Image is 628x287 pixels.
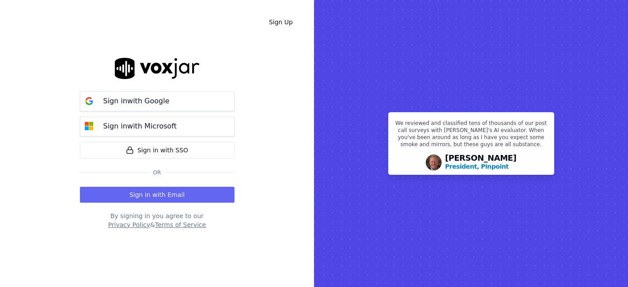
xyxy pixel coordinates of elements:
[80,117,235,136] button: Sign inwith Microsoft
[445,154,517,171] div: [PERSON_NAME]
[80,187,235,203] button: Sign in with Email
[80,211,235,229] div: By signing in you agree to our &
[150,169,165,176] span: Or
[445,162,509,171] p: President, Pinpoint
[80,142,235,159] a: Sign in with SSO
[394,120,549,151] p: We reviewed and classified tens of thousands of our post call surveys with [PERSON_NAME]'s AI eva...
[262,14,300,30] a: Sign Up
[103,121,177,132] p: Sign in with Microsoft
[115,58,200,79] img: logo
[80,92,98,110] img: google Sign in button
[155,220,206,229] button: Terms of Service
[426,155,442,170] img: Avatar
[80,91,235,111] button: Sign inwith Google
[80,117,98,135] img: microsoft Sign in button
[108,220,150,229] button: Privacy Policy
[103,96,170,106] p: Sign in with Google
